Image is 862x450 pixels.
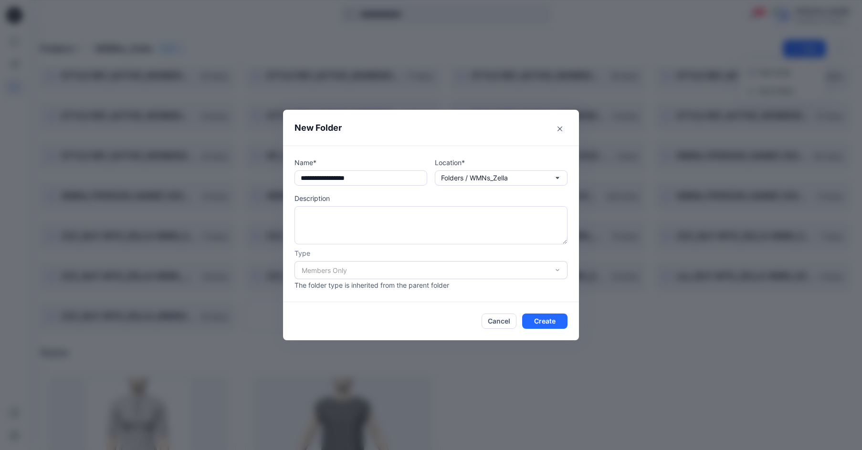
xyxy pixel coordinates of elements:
button: Cancel [482,314,516,329]
button: Create [522,314,568,329]
p: Type [294,248,568,258]
button: Folders / WMNs_Zella [435,170,568,186]
p: Name* [294,157,427,167]
p: Folders / WMNs_Zella [441,173,508,183]
header: New Folder [283,110,579,146]
button: Close [552,121,568,136]
p: Description [294,193,568,203]
p: The folder type is inherited from the parent folder [294,280,568,290]
p: Location* [435,157,568,167]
